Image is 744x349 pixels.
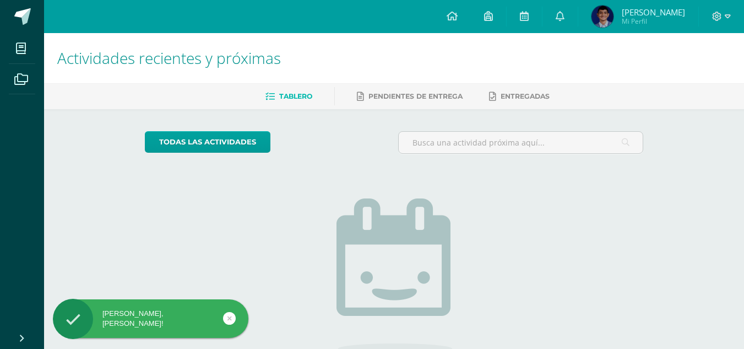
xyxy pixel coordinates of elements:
[489,88,550,105] a: Entregadas
[622,7,685,18] span: [PERSON_NAME]
[399,132,643,153] input: Busca una actividad próxima aquí...
[57,47,281,68] span: Actividades recientes y próximas
[357,88,463,105] a: Pendientes de entrega
[145,131,270,153] a: todas las Actividades
[265,88,312,105] a: Tablero
[622,17,685,26] span: Mi Perfil
[368,92,463,100] span: Pendientes de entrega
[501,92,550,100] span: Entregadas
[53,309,248,329] div: [PERSON_NAME], [PERSON_NAME]!
[591,6,613,28] img: 8e464962efb773c9b61b1a41fedd97eb.png
[279,92,312,100] span: Tablero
